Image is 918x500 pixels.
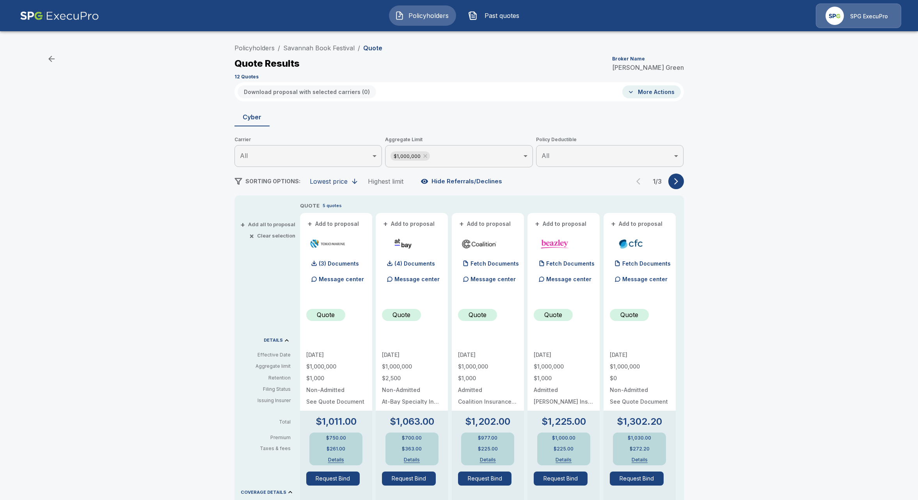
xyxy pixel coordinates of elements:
[534,376,593,381] p: $1,000
[390,417,434,426] p: $1,063.00
[611,221,616,227] span: +
[264,338,283,342] p: DETAILS
[241,490,286,495] p: COVERAGE DETAILS
[537,238,573,250] img: beazleycyber
[358,43,360,53] li: /
[234,74,259,79] p: 12 Quotes
[241,446,297,451] p: Taxes & fees
[319,275,364,283] p: Message center
[241,420,297,424] p: Total
[458,387,518,393] p: Admitted
[317,310,335,319] p: Quote
[630,447,650,451] p: $272.20
[622,85,681,98] button: More Actions
[535,221,540,227] span: +
[402,436,422,440] p: $700.00
[316,417,357,426] p: $1,011.00
[826,7,844,25] img: Agency Icon
[622,261,671,266] p: Fetch Documents
[306,472,360,486] button: Request Bind
[391,152,424,161] span: $1,000,000
[624,457,655,462] button: Details
[382,472,436,486] button: Request Bind
[300,202,320,210] p: QUOTE
[319,261,359,266] p: (3) Documents
[620,310,638,319] p: Quote
[241,386,291,393] p: Filing Status
[391,151,430,161] div: $1,000,000
[419,174,505,189] button: Hide Referrals/Declines
[552,436,575,440] p: $1,000.00
[534,472,593,486] span: Request Bind
[283,44,355,52] a: Savannah Book Festival
[306,376,366,381] p: $1,000
[610,387,669,393] p: Non-Admitted
[407,11,450,20] span: Policyholders
[610,220,664,228] button: +Add to proposal
[469,310,487,319] p: Quote
[383,221,388,227] span: +
[472,457,503,462] button: Details
[241,374,291,381] p: Retention
[610,364,669,369] p: $1,000,000
[459,221,464,227] span: +
[245,178,300,184] span: SORTING OPTIONS:
[382,387,442,393] p: Non-Admitted
[471,261,519,266] p: Fetch Documents
[402,447,422,451] p: $363.00
[385,136,533,144] span: Aggregate Limit
[650,178,665,184] p: 1 / 3
[458,472,518,486] span: Request Bind
[458,376,518,381] p: $1,000
[320,457,352,462] button: Details
[481,11,524,20] span: Past quotes
[306,364,366,369] p: $1,000,000
[471,275,516,283] p: Message center
[610,472,669,486] span: Request Bind
[613,238,649,250] img: cfccyber
[546,261,595,266] p: Fetch Documents
[382,472,442,486] span: Request Bind
[612,64,684,71] p: [PERSON_NAME] Green
[382,364,442,369] p: $1,000,000
[468,11,478,20] img: Past quotes Icon
[394,275,440,283] p: Message center
[234,108,270,126] button: Cyber
[306,399,366,404] p: See Quote Document
[241,351,291,358] p: Effective Date
[536,136,684,144] span: Policy Deductible
[458,399,518,404] p: Coalition Insurance Solutions
[548,457,579,462] button: Details
[234,136,382,144] span: Carrier
[612,57,645,61] p: Broker Name
[546,275,591,283] p: Message center
[310,177,348,185] div: Lowest price
[385,238,421,250] img: atbaycybersurplus
[622,275,668,283] p: Message center
[392,310,410,319] p: Quote
[241,397,291,404] p: Issuing Insurer
[242,222,295,227] button: +Add all to proposal
[534,220,588,228] button: +Add to proposal
[241,435,297,440] p: Premium
[610,376,669,381] p: $0
[306,472,366,486] span: Request Bind
[241,363,291,370] p: Aggregate limit
[306,387,366,393] p: Non-Admitted
[534,472,588,486] button: Request Bind
[610,399,669,404] p: See Quote Document
[307,221,312,227] span: +
[234,43,382,53] nav: breadcrumb
[617,417,662,426] p: $1,302.20
[382,399,442,404] p: At-Bay Specialty Insurance Company
[394,261,435,266] p: (4) Documents
[368,177,403,185] div: Highest limit
[458,364,518,369] p: $1,000,000
[389,5,456,26] button: Policyholders IconPolicyholders
[323,202,342,209] p: 5 quotes
[816,4,901,28] a: Agency IconSPG ExecuPro
[461,238,497,250] img: coalitioncyberadmitted
[278,43,280,53] li: /
[20,4,99,28] img: AA Logo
